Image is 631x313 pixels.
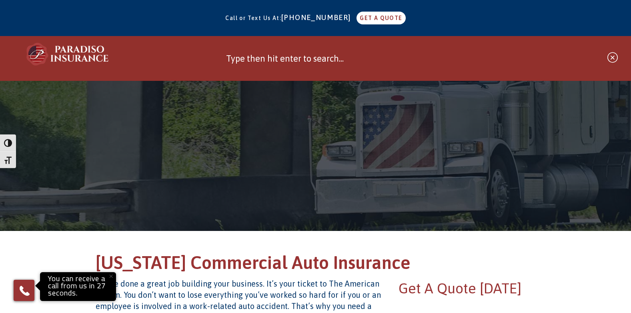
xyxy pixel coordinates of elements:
h2: Get A Quote [DATE] [399,278,536,298]
a: [PHONE_NUMBER] [281,13,355,22]
h1: [US_STATE] Commercial Auto Insurance [96,251,536,279]
p: You can receive a call from us in 27 seconds. [42,274,114,299]
span: Call or Text Us At: [225,15,281,21]
img: Paradiso Insurance [24,42,112,66]
input: Submit search [226,36,597,81]
button: Close [102,267,120,285]
img: Phone icon [18,284,31,297]
span: Close this search form [607,50,618,66]
a: GET A QUOTE [357,12,405,24]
